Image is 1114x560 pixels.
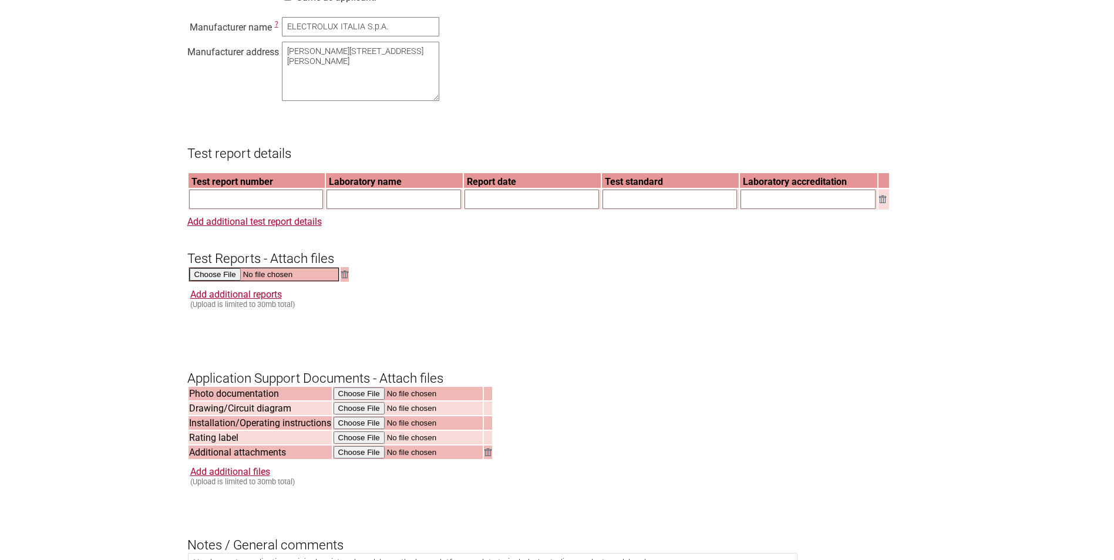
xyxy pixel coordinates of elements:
td: Photo documentation [189,387,332,400]
img: Remove [879,195,886,203]
a: Add additional files [190,466,270,477]
img: Remove [484,448,492,456]
h3: Test Reports - Attach files [187,231,927,266]
span: This is the name of the manufacturer of the electrical product to be approved. [275,20,278,28]
th: Report date [464,173,601,188]
div: Manufacturer name [187,19,275,31]
small: (Upload is limited to 30mb total) [190,300,295,309]
h3: Notes / General comments [187,517,927,552]
th: Laboratory name [326,173,463,188]
small: (Upload is limited to 30mb total) [190,477,295,486]
img: Remove [341,271,348,278]
td: Drawing/Circuit diagram [189,402,332,415]
div: Manufacturer address [187,43,275,55]
td: Additional attachments [189,446,332,459]
th: Test standard [602,173,739,188]
th: Test report number [189,173,325,188]
h3: Application Support Documents - Attach files [187,351,927,386]
a: Add additional reports [190,289,282,300]
a: Add additional test report details [187,216,322,227]
th: Laboratory accreditation [740,173,877,188]
h3: Test report details [187,126,927,161]
td: Installation/Operating instructions [189,416,332,430]
td: Rating label [189,431,332,444]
